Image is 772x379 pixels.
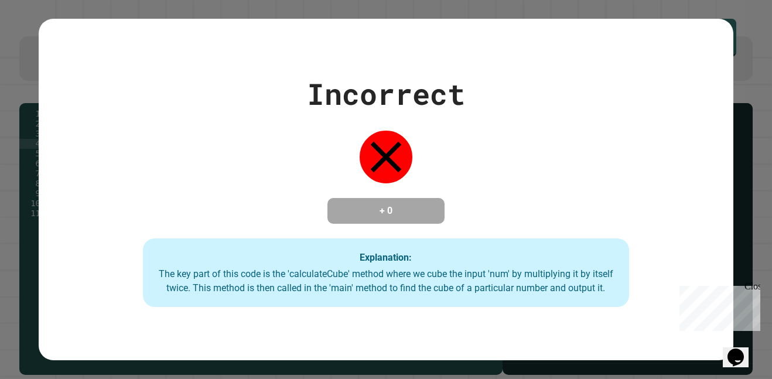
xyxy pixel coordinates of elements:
strong: Explanation: [360,251,412,262]
iframe: chat widget [675,281,760,331]
div: Chat with us now!Close [5,5,81,74]
div: The key part of this code is the 'calculateCube' method where we cube the input 'num' by multiply... [155,267,617,295]
iframe: chat widget [723,332,760,367]
h4: + 0 [339,204,433,218]
div: Incorrect [307,72,465,116]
